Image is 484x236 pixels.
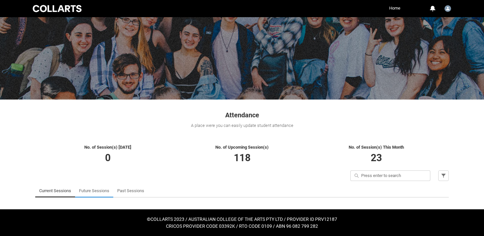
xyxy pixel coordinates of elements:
span: No. of Session(s) [DATE] [84,145,131,150]
a: Current Sessions [39,184,71,197]
a: Past Sessions [117,184,144,197]
li: Past Sessions [113,184,148,197]
a: Future Sessions [79,184,109,197]
span: 118 [234,152,251,163]
img: Nick.Coghlan [444,5,451,12]
a: Home [388,3,402,13]
div: A place were you can easily update student attendance [35,122,449,129]
input: Press enter to search [350,170,430,181]
span: 0 [105,152,111,163]
span: Attendance [225,111,259,119]
button: User Profile Nick.Coghlan [443,3,453,13]
li: Current Sessions [35,184,75,197]
span: 23 [371,152,382,163]
span: No. of Upcoming Session(s) [215,145,269,150]
li: Future Sessions [75,184,113,197]
span: No. of Session(s) This Month [349,145,404,150]
button: Filter [438,170,449,181]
